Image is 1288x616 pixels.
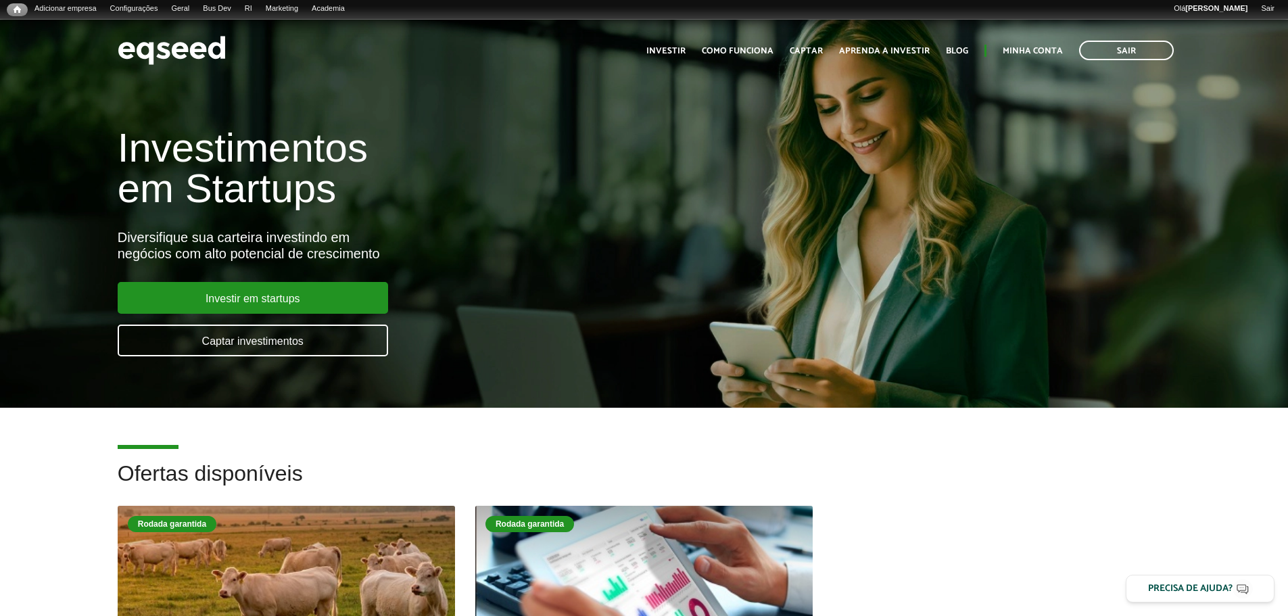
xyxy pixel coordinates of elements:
[702,47,773,55] a: Como funciona
[118,229,742,262] div: Diversifique sua carteira investindo em negócios com alto potencial de crescimento
[238,3,259,14] a: RI
[485,516,574,532] div: Rodada garantida
[1167,3,1254,14] a: Olá[PERSON_NAME]
[839,47,930,55] a: Aprenda a investir
[118,128,742,209] h1: Investimentos em Startups
[1079,41,1174,60] a: Sair
[196,3,238,14] a: Bus Dev
[259,3,305,14] a: Marketing
[118,462,1171,506] h2: Ofertas disponíveis
[946,47,968,55] a: Blog
[118,32,226,68] img: EqSeed
[118,282,388,314] a: Investir em startups
[14,5,21,14] span: Início
[1003,47,1063,55] a: Minha conta
[128,516,216,532] div: Rodada garantida
[1185,4,1247,12] strong: [PERSON_NAME]
[7,3,28,16] a: Início
[1254,3,1281,14] a: Sair
[790,47,823,55] a: Captar
[118,325,388,356] a: Captar investimentos
[103,3,165,14] a: Configurações
[28,3,103,14] a: Adicionar empresa
[164,3,196,14] a: Geral
[305,3,352,14] a: Academia
[646,47,686,55] a: Investir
